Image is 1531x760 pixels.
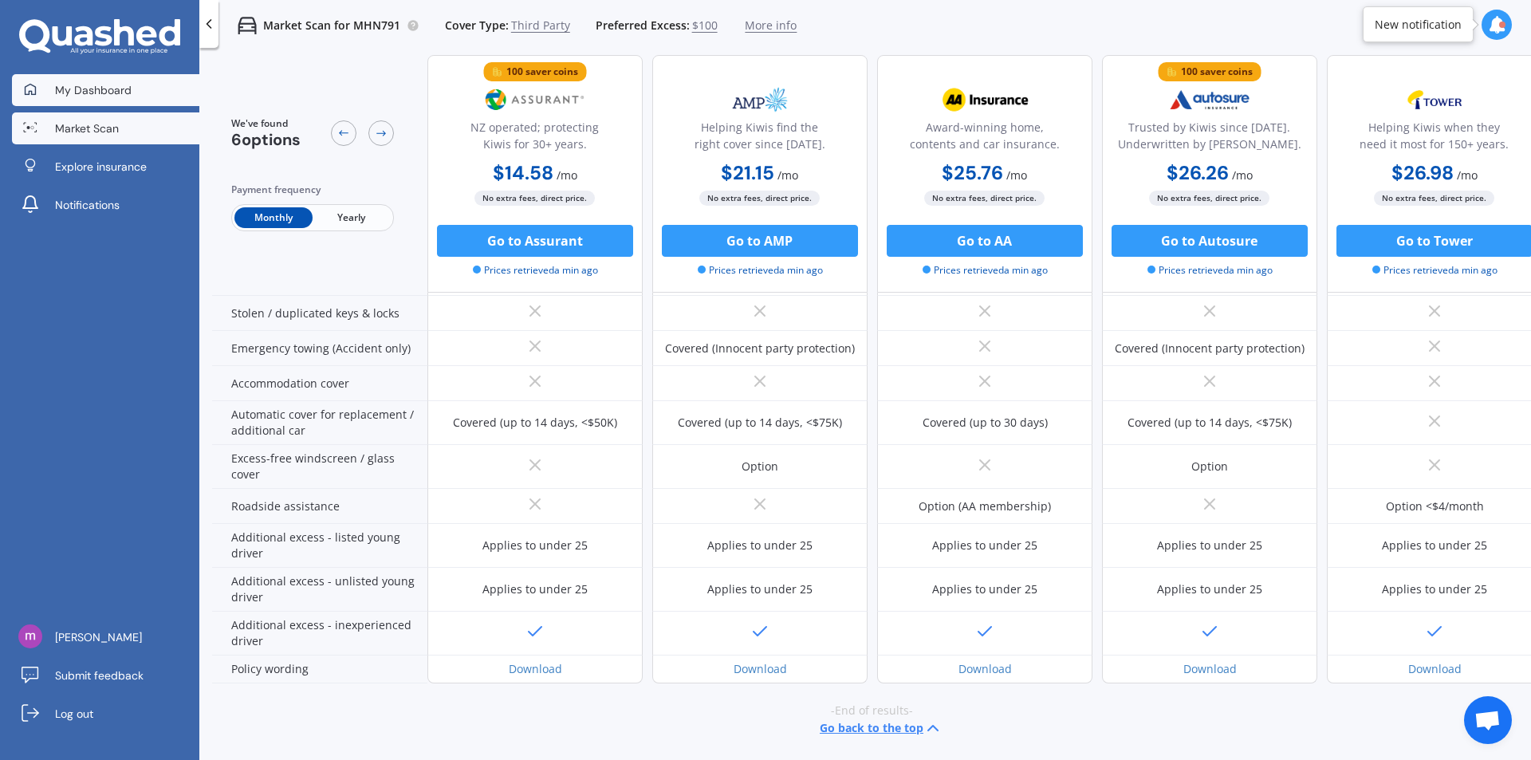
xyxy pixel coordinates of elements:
[1007,167,1028,183] span: / mo
[698,263,823,278] span: Prices retrieved a min ago
[1167,66,1178,77] img: points
[12,189,199,221] a: Notifications
[12,621,199,653] a: [PERSON_NAME]
[932,538,1037,553] div: Applies to under 25
[707,581,813,597] div: Applies to under 25
[509,661,562,676] a: Download
[212,331,427,366] div: Emergency towing (Accident only)
[212,401,427,445] div: Automatic cover for replacement / additional car
[1115,341,1305,356] div: Covered (Innocent party protection)
[231,129,301,150] span: 6 options
[923,263,1048,278] span: Prices retrieved a min ago
[678,415,842,431] div: Covered (up to 14 days, <$75K)
[55,197,120,213] span: Notifications
[557,167,577,183] span: / mo
[1183,661,1237,676] a: Download
[707,80,813,120] img: AMP.webp
[493,160,553,185] b: $14.58
[55,82,132,98] span: My Dashboard
[932,581,1037,597] div: Applies to under 25
[1408,661,1462,676] a: Download
[55,120,119,136] span: Market Scan
[212,296,427,331] div: Stolen / duplicated keys & locks
[12,151,199,183] a: Explore insurance
[441,119,629,159] div: NZ operated; protecting Kiwis for 30+ years.
[734,661,787,676] a: Download
[820,719,943,738] button: Go back to the top
[722,160,775,185] b: $21.15
[923,415,1048,431] div: Covered (up to 30 days)
[1182,64,1254,80] div: 100 saver coins
[482,581,588,597] div: Applies to under 25
[231,116,301,131] span: We've found
[238,16,257,35] img: car.f15378c7a67c060ca3f3.svg
[745,18,797,33] span: More info
[1128,415,1292,431] div: Covered (up to 14 days, <$75K)
[212,568,427,612] div: Additional excess - unlisted young driver
[473,263,598,278] span: Prices retrieved a min ago
[1382,581,1487,597] div: Applies to under 25
[1191,459,1228,475] div: Option
[1150,191,1270,206] span: No extra fees, direct price.
[1375,17,1462,33] div: New notification
[263,18,400,33] p: Market Scan for MHN791
[12,112,199,144] a: Market Scan
[12,698,199,730] a: Log out
[492,66,503,77] img: points
[831,703,913,719] span: -End of results-
[1382,538,1487,553] div: Applies to under 25
[55,667,144,683] span: Submit feedback
[692,18,718,33] span: $100
[212,489,427,524] div: Roadside assistance
[55,159,147,175] span: Explore insurance
[18,624,42,648] img: ACg8ocK3_g_FOjnvwd38k6Su-Kpc_r1u7pBJ4pWivQpvE6ZvUuqjLQ=s96-c
[212,445,427,489] div: Excess-free windscreen / glass cover
[1147,263,1273,278] span: Prices retrieved a min ago
[1167,160,1229,185] b: $26.26
[55,629,142,645] span: [PERSON_NAME]
[958,661,1012,676] a: Download
[1157,581,1262,597] div: Applies to under 25
[1372,263,1498,278] span: Prices retrieved a min ago
[666,119,854,159] div: Helping Kiwis find the right cover since [DATE].
[1157,80,1262,120] img: Autosure.webp
[925,191,1045,206] span: No extra fees, direct price.
[511,18,570,33] span: Third Party
[742,459,778,475] div: Option
[212,656,427,683] div: Policy wording
[482,538,588,553] div: Applies to under 25
[453,415,617,431] div: Covered (up to 14 days, <$50K)
[919,498,1051,514] div: Option (AA membership)
[12,660,199,691] a: Submit feedback
[313,207,391,228] span: Yearly
[445,18,509,33] span: Cover Type:
[932,80,1037,120] img: AA.webp
[1457,167,1478,183] span: / mo
[1386,498,1484,514] div: Option <$4/month
[662,225,858,257] button: Go to AMP
[1232,167,1253,183] span: / mo
[700,191,821,206] span: No extra fees, direct price.
[234,207,313,228] span: Monthly
[707,538,813,553] div: Applies to under 25
[778,167,799,183] span: / mo
[212,524,427,568] div: Additional excess - listed young driver
[437,225,633,257] button: Go to Assurant
[1340,119,1529,159] div: Helping Kiwis when they need it most for 150+ years.
[482,80,588,120] img: Assurant.png
[887,225,1083,257] button: Go to AA
[1375,191,1495,206] span: No extra fees, direct price.
[1157,538,1262,553] div: Applies to under 25
[212,366,427,401] div: Accommodation cover
[475,191,596,206] span: No extra fees, direct price.
[1382,80,1487,120] img: Tower.webp
[1116,119,1304,159] div: Trusted by Kiwis since [DATE]. Underwritten by [PERSON_NAME].
[1112,225,1308,257] button: Go to Autosure
[891,119,1079,159] div: Award-winning home, contents and car insurance.
[55,706,93,722] span: Log out
[665,341,855,356] div: Covered (Innocent party protection)
[507,64,579,80] div: 100 saver coins
[12,74,199,106] a: My Dashboard
[596,18,690,33] span: Preferred Excess:
[1464,696,1512,744] a: Open chat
